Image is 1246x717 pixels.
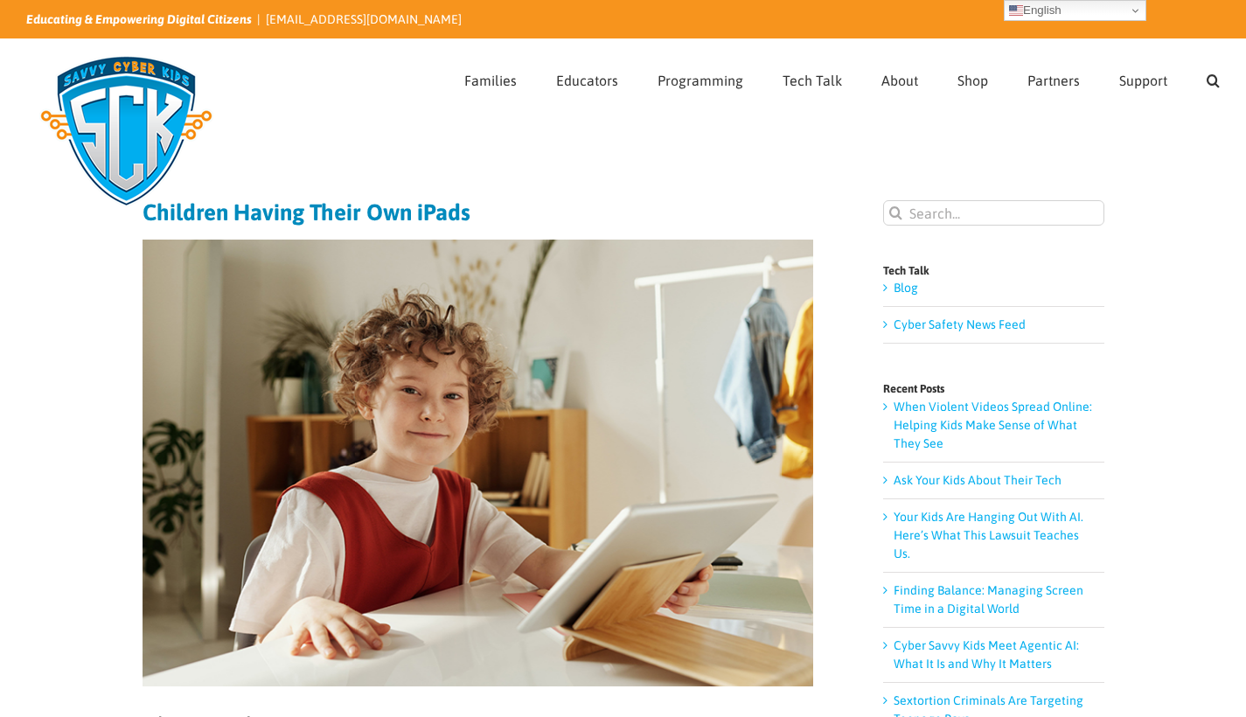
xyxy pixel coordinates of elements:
span: Support [1119,73,1167,87]
a: Ask Your Kids About Their Tech [894,473,1062,487]
a: When Violent Videos Spread Online: Helping Kids Make Sense of What They See [894,400,1092,450]
span: Partners [1027,73,1080,87]
a: Cyber Savvy Kids Meet Agentic AI: What It Is and Why It Matters [894,638,1079,671]
a: Families [464,39,517,116]
a: Support [1119,39,1167,116]
a: Search [1207,39,1220,116]
span: Tech Talk [783,73,842,87]
i: Educating & Empowering Digital Citizens [26,12,252,26]
a: About [881,39,918,116]
a: [EMAIL_ADDRESS][DOMAIN_NAME] [266,12,462,26]
a: Partners [1027,39,1080,116]
a: Cyber Safety News Feed [894,317,1026,331]
a: Blog [894,281,918,295]
input: Search... [883,200,1104,226]
a: Finding Balance: Managing Screen Time in a Digital World [894,583,1083,616]
nav: Main Menu [464,39,1220,116]
img: en [1009,3,1023,17]
span: About [881,73,918,87]
span: Programming [658,73,743,87]
span: Educators [556,73,618,87]
a: Shop [957,39,988,116]
h4: Tech Talk [883,265,1104,276]
a: Programming [658,39,743,116]
a: Tech Talk [783,39,842,116]
span: Families [464,73,517,87]
a: Your Kids Are Hanging Out With AI. Here’s What This Lawsuit Teaches Us. [894,510,1083,560]
a: Educators [556,39,618,116]
span: Shop [957,73,988,87]
img: Savvy Cyber Kids Logo [26,44,226,219]
h1: Children Having Their Own iPads [143,200,813,225]
h4: Recent Posts [883,383,1104,394]
input: Search [883,200,908,226]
